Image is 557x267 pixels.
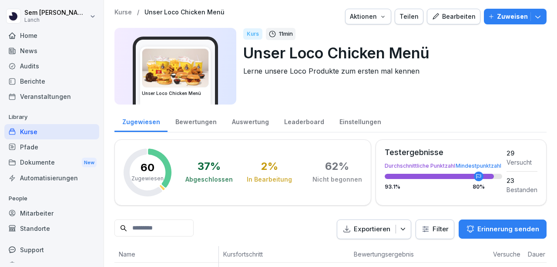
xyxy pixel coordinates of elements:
[4,74,99,89] a: Berichte
[507,149,537,158] div: 29
[144,9,225,16] a: Unser Loco Chicken Menü
[82,158,97,168] div: New
[119,250,214,259] p: Name
[185,175,233,184] div: Abgeschlossen
[456,163,501,169] div: Mindestpunktzahl
[507,176,537,185] div: 23
[276,110,332,132] a: Leaderboard
[432,12,476,21] div: Bearbeiten
[4,155,99,171] div: Dokumente
[337,220,411,239] button: Exportieren
[24,17,88,23] p: Lanch
[354,250,484,259] p: Bewertungsergebnis
[507,185,537,194] div: Bestanden
[312,175,362,184] div: Nicht begonnen
[477,224,539,234] p: Erinnerung senden
[247,175,292,184] div: In Bearbeitung
[416,220,454,239] button: Filter
[385,163,502,169] div: Durchschnittliche Punktzahl
[4,192,99,206] p: People
[114,9,132,16] a: Kurse
[484,9,547,24] button: Zuweisen
[4,89,99,104] a: Veranstaltungen
[350,12,386,21] div: Aktionen
[131,175,164,183] p: Zugewiesen
[24,9,88,17] p: Sem [PERSON_NAME]
[142,90,209,97] h3: Unser Loco Chicken Menü
[4,242,99,257] div: Support
[354,224,390,234] p: Exportieren
[223,250,345,259] p: Kursfortschritt
[385,149,502,156] div: Testergebnisse
[137,9,139,16] p: /
[142,49,208,87] img: c67ig4vc8dbdrjns2s7fmr16.png
[4,58,99,74] a: Audits
[395,9,423,24] button: Teilen
[224,110,276,132] a: Auswertung
[114,110,168,132] a: Zugewiesen
[332,110,389,132] a: Einstellungen
[427,9,480,24] button: Bearbeiten
[4,43,99,58] a: News
[325,161,349,172] div: 62 %
[4,124,99,139] a: Kurse
[4,170,99,186] a: Automatisierungen
[497,12,528,21] p: Zuweisen
[4,28,99,43] a: Home
[507,158,537,167] div: Versucht
[385,184,502,189] div: 93.1 %
[399,12,419,21] div: Teilen
[4,110,99,124] p: Library
[493,250,519,259] p: Versuche
[473,184,485,189] div: 80 %
[279,30,293,38] p: 11 min
[4,206,99,221] a: Mitarbeiter
[243,42,540,64] p: Unser Loco Chicken Menü
[141,162,154,173] p: 60
[198,161,221,172] div: 37 %
[4,221,99,236] a: Standorte
[168,110,224,132] a: Bewertungen
[459,220,547,239] button: Erinnerung senden
[345,9,391,24] button: Aktionen
[4,155,99,171] a: DokumenteNew
[243,28,262,40] div: Kurs
[421,225,449,233] div: Filter
[243,66,540,76] p: Lerne unsere Loco Produkte zum ersten mal kennen
[261,161,278,172] div: 2 %
[4,139,99,155] a: Pfade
